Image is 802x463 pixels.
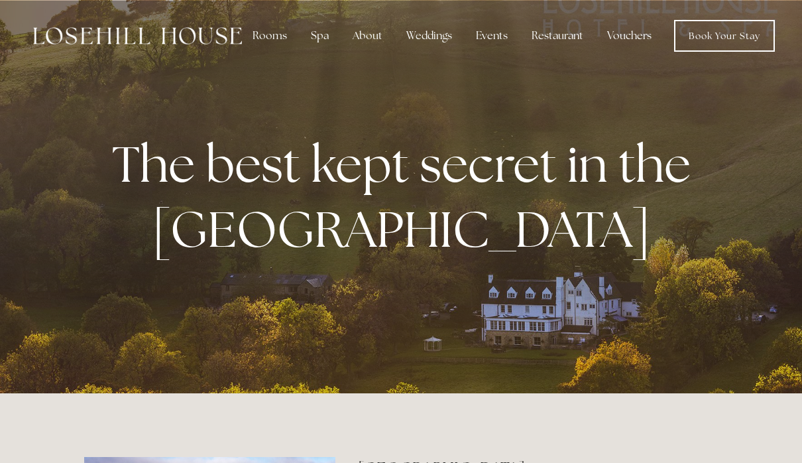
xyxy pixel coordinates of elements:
strong: The best kept secret in the [GEOGRAPHIC_DATA] [112,131,701,261]
img: Losehill House [33,27,242,44]
div: Weddings [396,23,463,49]
div: Events [465,23,518,49]
a: Book Your Stay [674,20,775,52]
div: Spa [300,23,339,49]
div: About [342,23,393,49]
div: Rooms [242,23,298,49]
a: Vouchers [597,23,662,49]
div: Restaurant [521,23,594,49]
